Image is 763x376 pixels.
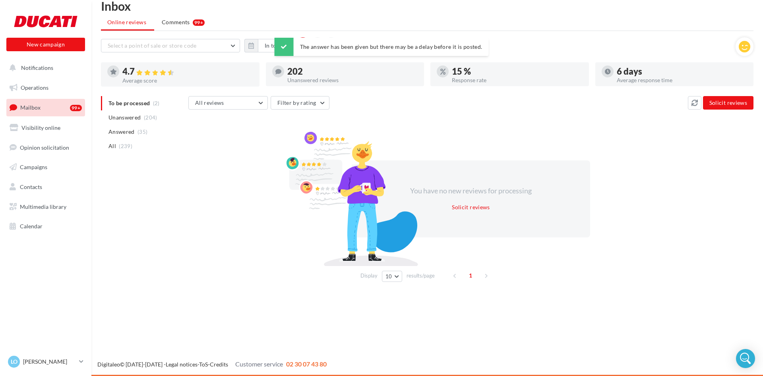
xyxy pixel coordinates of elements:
a: ToS [199,361,208,368]
span: Operations [21,84,48,91]
span: (204) [144,114,157,121]
button: Solicit reviews [703,96,753,110]
span: Unanswered [108,114,141,121]
button: Select a point of sale or store code [101,39,240,52]
div: 99+ [193,19,205,26]
a: Opinion solicitation [5,139,87,156]
button: Solicit reviews [449,202,493,212]
div: Average response time [617,77,748,83]
span: Customer service [235,360,283,368]
button: Notifications [5,60,83,76]
span: (239) [119,143,132,149]
button: In total [258,39,290,52]
span: Contacts [20,183,42,190]
span: Mailbox [20,104,41,111]
button: Filter by rating [271,96,329,110]
a: Legal notices [166,361,198,368]
span: 1 [464,269,477,282]
p: [PERSON_NAME] [23,358,76,366]
span: Answered [108,128,135,136]
a: Contacts [5,179,87,195]
div: 99+ [70,105,82,111]
span: © [DATE]-[DATE] - - - [97,361,327,368]
div: 6 days [617,67,748,76]
span: All reviews [195,99,224,106]
a: Operations [5,79,87,96]
span: Campaigns [20,164,47,170]
span: Calendar [20,223,43,229]
span: 10 [385,273,392,280]
a: Digitaleo [97,361,120,368]
button: 10 [382,271,402,282]
span: (35) [137,129,147,135]
div: 4.7 [122,67,253,76]
a: Visibility online [5,120,87,136]
span: Comments [162,18,190,26]
a: Calendar [5,218,87,235]
button: All reviews [188,96,268,110]
span: Display [360,272,378,280]
div: Unanswered reviews [287,77,418,83]
button: New campaign [6,38,85,51]
div: The answer has been given but there may be a delay before it is posted. [275,38,489,56]
span: Opinion solicitation [20,144,69,150]
div: 15 % [452,67,583,76]
span: 02 30 07 43 80 [286,360,327,368]
a: Credits [210,361,228,368]
a: Campaigns [5,159,87,175]
div: 202 [287,67,418,76]
a: LO [PERSON_NAME] [6,354,85,369]
a: Mailbox99+ [5,99,87,116]
span: Select a point of sale or store code [108,42,197,49]
a: Multimedia library [5,199,87,215]
span: Notifications [21,64,53,71]
span: Visibility online [21,124,60,131]
div: Response rate [452,77,583,83]
button: In total [244,39,290,52]
span: Multimedia library [20,203,66,210]
div: Average score [122,78,253,83]
div: You have no new reviews for processing [403,186,539,196]
span: results/page [407,272,435,280]
span: LO [11,358,17,366]
span: All [108,142,116,150]
div: Open Intercom Messenger [736,349,755,368]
